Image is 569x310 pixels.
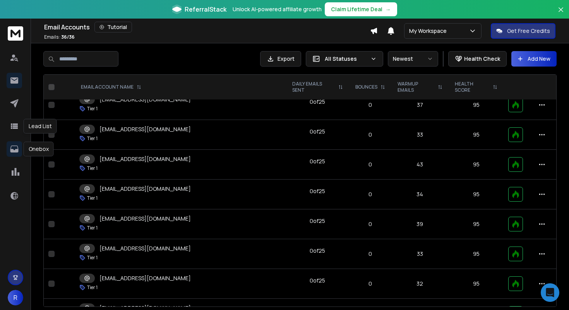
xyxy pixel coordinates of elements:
[464,55,500,63] p: Health Check
[449,269,504,299] td: 95
[81,84,141,90] div: EMAIL ACCOUNT NAME
[87,284,98,291] p: Tier 1
[99,185,191,193] p: [EMAIL_ADDRESS][DOMAIN_NAME]
[8,290,23,305] button: R
[44,22,370,33] div: Email Accounts
[391,180,449,209] td: 34
[260,51,301,67] button: Export
[391,239,449,269] td: 33
[448,51,507,67] button: Health Check
[87,135,98,142] p: Tier 1
[310,158,325,165] div: 0 of 25
[24,142,54,156] div: Onebox
[24,119,57,134] div: Lead List
[409,27,450,35] p: My Workspace
[325,55,367,63] p: All Statuses
[310,217,325,225] div: 0 of 25
[99,155,191,163] p: [EMAIL_ADDRESS][DOMAIN_NAME]
[449,90,504,120] td: 95
[455,81,490,93] p: HEALTH SCORE
[355,84,377,90] p: BOUNCES
[61,34,75,40] span: 36 / 36
[87,106,98,112] p: Tier 1
[99,215,191,223] p: [EMAIL_ADDRESS][DOMAIN_NAME]
[354,220,387,228] p: 0
[292,81,335,93] p: DAILY EMAILS SENT
[391,90,449,120] td: 37
[449,150,504,180] td: 95
[354,250,387,258] p: 0
[449,239,504,269] td: 95
[388,51,438,67] button: Newest
[391,209,449,239] td: 39
[449,120,504,150] td: 95
[87,195,98,201] p: Tier 1
[354,280,387,288] p: 0
[511,51,557,67] button: Add New
[99,125,191,133] p: [EMAIL_ADDRESS][DOMAIN_NAME]
[185,5,226,14] span: ReferralStack
[354,190,387,198] p: 0
[310,187,325,195] div: 0 of 25
[556,5,566,23] button: Close banner
[391,120,449,150] td: 33
[354,161,387,168] p: 0
[391,269,449,299] td: 32
[99,274,191,282] p: [EMAIL_ADDRESS][DOMAIN_NAME]
[310,98,325,106] div: 0 of 25
[541,283,559,302] div: Open Intercom Messenger
[310,128,325,135] div: 0 of 25
[94,22,132,33] button: Tutorial
[354,101,387,109] p: 0
[87,225,98,231] p: Tier 1
[386,5,391,13] span: →
[233,5,322,13] p: Unlock AI-powered affiliate growth
[44,34,75,40] p: Emails :
[391,150,449,180] td: 43
[310,247,325,255] div: 0 of 25
[398,81,435,93] p: WARMUP EMAILS
[310,277,325,284] div: 0 of 25
[354,131,387,139] p: 0
[99,245,191,252] p: [EMAIL_ADDRESS][DOMAIN_NAME]
[491,23,555,39] button: Get Free Credits
[507,27,550,35] p: Get Free Credits
[325,2,397,16] button: Claim Lifetime Deal→
[87,255,98,261] p: Tier 1
[449,180,504,209] td: 95
[87,165,98,171] p: Tier 1
[449,209,504,239] td: 95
